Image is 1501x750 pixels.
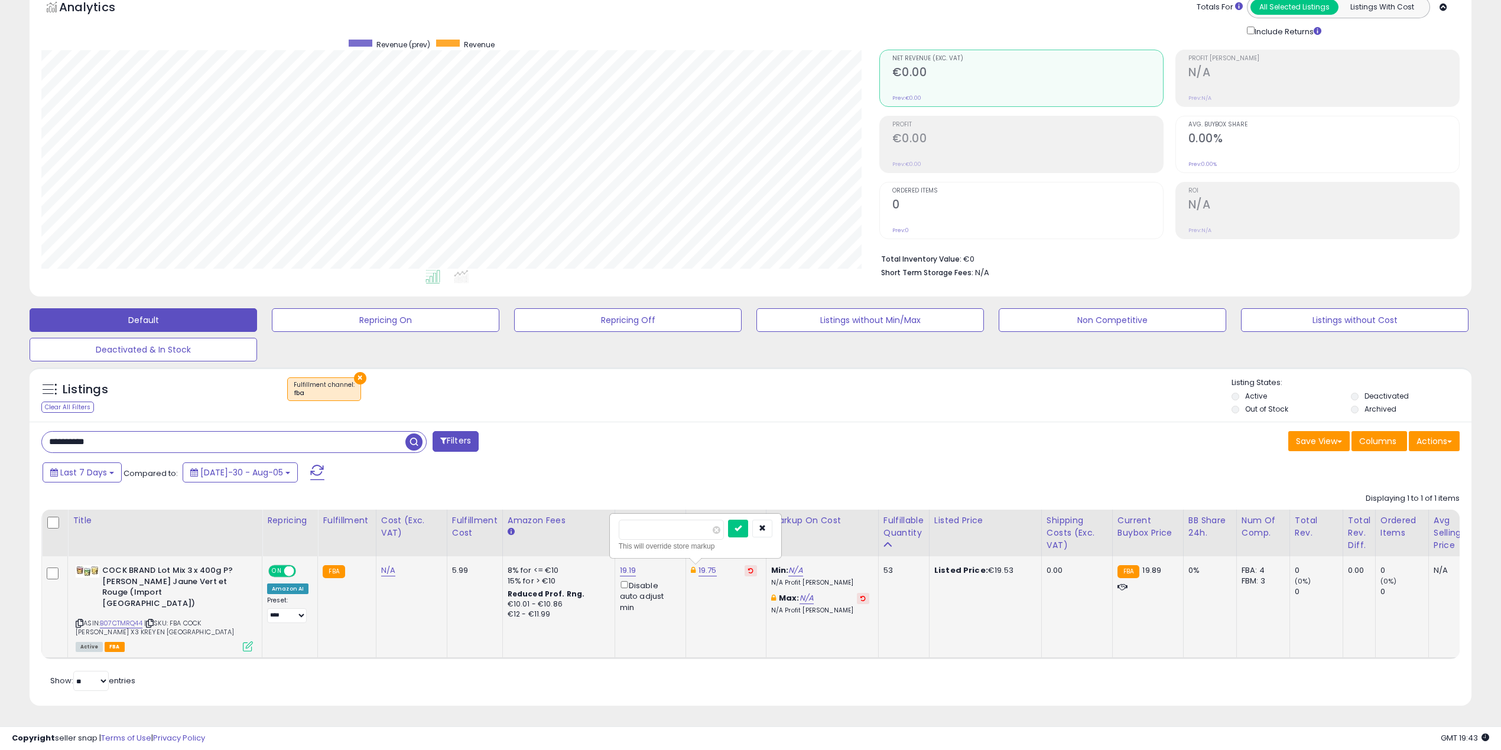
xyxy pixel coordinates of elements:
a: N/A [800,592,814,604]
div: BB Share 24h. [1188,514,1232,539]
span: Compared to: [124,468,178,479]
span: Net Revenue (Exc. VAT) [892,56,1163,62]
div: Fulfillable Quantity [883,514,924,539]
span: Last 7 Days [60,467,107,478]
div: Preset: [267,596,308,623]
h2: €0.00 [892,132,1163,148]
div: Totals For [1197,2,1243,13]
label: Archived [1364,404,1396,414]
button: Deactivated & In Stock [30,338,257,361]
span: Columns [1359,435,1396,447]
small: Prev: €0.00 [892,94,921,102]
div: 0 [1380,565,1428,576]
span: Show: entries [50,675,135,686]
div: 0 [1380,586,1428,597]
span: Profit [892,122,1163,128]
div: €19.53 [934,565,1032,576]
div: This will override store markup [619,540,772,552]
small: Prev: 0.00% [1188,161,1217,168]
div: fba [294,389,355,397]
button: [DATE]-30 - Aug-05 [183,462,298,482]
div: Amazon Fees [508,514,610,527]
small: Prev: 0 [892,227,909,234]
span: FBA [105,642,125,652]
span: Ordered Items [892,188,1163,194]
a: N/A [788,565,803,576]
div: Ordered Items [1380,514,1424,539]
strong: Copyright [12,732,55,744]
div: Clear All Filters [41,402,94,413]
h2: N/A [1188,66,1459,81]
div: Displaying 1 to 1 of 1 items [1366,493,1460,504]
h2: N/A [1188,198,1459,214]
div: N/A [1434,565,1473,576]
div: Avg Selling Price [1434,514,1477,552]
div: Shipping Costs (Exc. VAT) [1047,514,1107,552]
h2: 0.00% [1188,132,1459,148]
li: €0 [881,251,1451,265]
span: Avg. Buybox Share [1188,122,1459,128]
div: Total Rev. [1295,514,1338,539]
label: Active [1245,391,1267,401]
span: ROI [1188,188,1459,194]
span: Revenue (prev) [376,40,430,50]
a: N/A [381,565,395,576]
div: Amazon AI [267,583,308,594]
button: Save View [1288,431,1350,451]
b: Total Inventory Value: [881,254,961,264]
div: €12 - €11.99 [508,609,606,619]
th: The percentage added to the cost of goods (COGS) that forms the calculator for Min & Max prices. [766,510,878,556]
div: Current Buybox Price [1117,514,1178,539]
h2: 0 [892,198,1163,214]
p: N/A Profit [PERSON_NAME] [771,579,869,587]
button: Repricing Off [514,308,742,332]
span: OFF [294,566,313,576]
div: 0 [1295,586,1343,597]
div: Repricing [267,514,313,527]
b: Max: [779,592,800,604]
b: Listed Price: [934,565,988,576]
div: seller snap | | [12,733,205,744]
div: Markup on Cost [771,514,873,527]
p: N/A Profit [PERSON_NAME] [771,606,869,615]
button: Filters [433,431,479,452]
div: Fulfillment Cost [452,514,498,539]
div: 5.99 [452,565,493,576]
div: 0% [1188,565,1227,576]
div: €10.01 - €10.86 [508,599,606,609]
div: Include Returns [1238,24,1336,38]
small: (0%) [1295,576,1311,586]
span: ON [269,566,284,576]
b: Short Term Storage Fees: [881,268,973,278]
div: 53 [883,565,920,576]
div: 15% for > €10 [508,576,606,586]
div: 8% for <= €10 [508,565,606,576]
a: 19.19 [620,565,636,576]
div: FBM: 3 [1242,576,1281,586]
small: Amazon Fees. [508,527,515,537]
span: All listings currently available for purchase on Amazon [76,642,103,652]
a: B07CTMRQ44 [100,618,142,628]
div: Listed Price [934,514,1037,527]
h2: €0.00 [892,66,1163,81]
div: 0.00 [1348,565,1366,576]
span: Fulfillment channel : [294,380,355,398]
small: FBA [323,565,345,578]
button: Listings without Min/Max [756,308,984,332]
h5: Listings [63,381,108,398]
button: Listings without Cost [1241,308,1468,332]
span: [DATE]-30 - Aug-05 [200,467,283,478]
button: Default [30,308,257,332]
span: N/A [975,267,989,278]
small: FBA [1117,565,1139,578]
div: 0.00 [1047,565,1103,576]
label: Out of Stock [1245,404,1288,414]
div: 0 [1295,565,1343,576]
small: Prev: N/A [1188,227,1211,234]
span: | SKU: FBA COCK [PERSON_NAME] X3 KREYEN [GEOGRAPHIC_DATA] [76,618,234,636]
button: Repricing On [272,308,499,332]
b: Min: [771,565,789,576]
button: Actions [1409,431,1460,451]
button: Last 7 Days [43,462,122,482]
span: 2025-08-13 19:43 GMT [1441,732,1489,744]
